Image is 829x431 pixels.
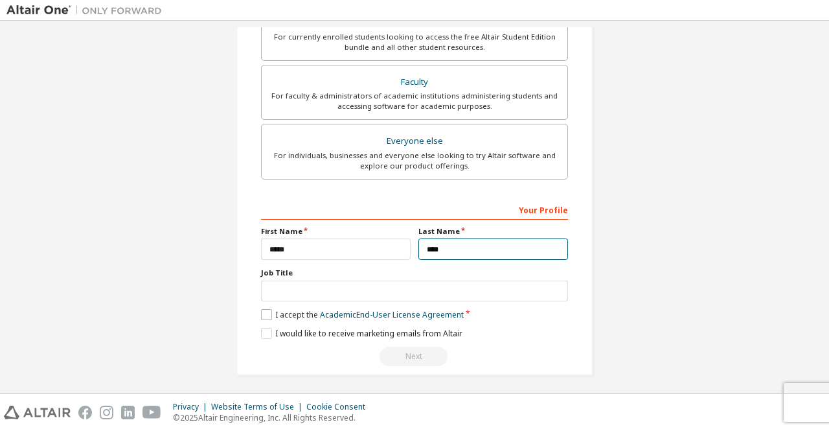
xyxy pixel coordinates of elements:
div: Everyone else [269,132,560,150]
img: altair_logo.svg [4,406,71,419]
div: For currently enrolled students looking to access the free Altair Student Edition bundle and all ... [269,32,560,52]
a: Academic End-User License Agreement [320,309,464,320]
div: Privacy [173,402,211,412]
img: facebook.svg [78,406,92,419]
label: I accept the [261,309,464,320]
p: © 2025 Altair Engineering, Inc. All Rights Reserved. [173,412,373,423]
div: Website Terms of Use [211,402,306,412]
img: instagram.svg [100,406,113,419]
label: Job Title [261,268,568,278]
label: Last Name [418,226,568,237]
div: Your Profile [261,199,568,220]
img: Altair One [6,4,168,17]
div: Cookie Consent [306,402,373,412]
div: For faculty & administrators of academic institutions administering students and accessing softwa... [269,91,560,111]
div: Read and acccept EULA to continue [261,347,568,366]
label: First Name [261,226,411,237]
div: Faculty [269,73,560,91]
img: youtube.svg [142,406,161,419]
div: For individuals, businesses and everyone else looking to try Altair software and explore our prod... [269,150,560,171]
label: I would like to receive marketing emails from Altair [261,328,462,339]
img: linkedin.svg [121,406,135,419]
